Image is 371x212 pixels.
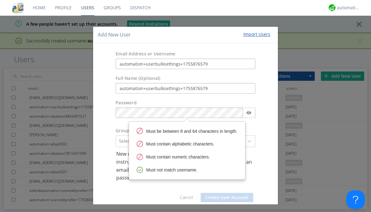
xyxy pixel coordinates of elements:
[337,5,360,11] div: automation+atlas
[137,154,143,160] img: red-error-icon.svg
[116,128,152,134] label: Group (Optional)
[116,59,255,69] input: e.g. email@address.com, Housekeeping1
[12,2,23,13] img: cddb5a64eb264b2086981ab96f4c1ba7
[201,193,253,202] button: Create User Account
[116,51,175,57] label: Email Address or Username
[137,128,143,134] img: red-error-icon.svg
[146,154,210,160] div: Must contain numeric characters.
[116,76,160,82] label: Full Name (Optional)
[243,31,270,37] div: Import Users
[116,150,255,182] p: New users with email addresses will be sent a link with instructions for setting up their account...
[180,194,193,200] a: Cancel
[116,100,137,106] label: Password
[116,83,255,94] input: Julie Appleseed
[98,31,131,38] h4: Add New User
[146,141,214,147] div: Must contain alphabetic characters.
[137,141,143,147] img: red-error-icon.svg
[146,128,237,134] div: Must be between 8 and 64 characters in length.
[137,167,143,173] img: iconsuccess-toast.svg
[146,167,198,173] div: Must not match username.
[329,4,335,11] img: d2d01cd9b4174d08988066c6d424eccd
